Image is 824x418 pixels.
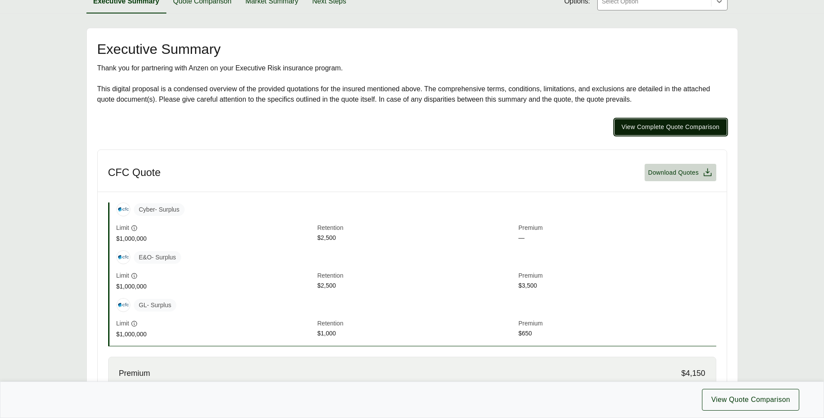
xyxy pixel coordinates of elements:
span: $2,500 [318,233,515,243]
button: View Quote Comparison [702,389,799,411]
h3: CFC Quote [108,166,161,179]
span: Limit [116,319,129,328]
span: E&O - Surplus [134,251,182,264]
button: View Complete Quote Comparison [614,119,727,136]
span: $2,500 [318,281,515,291]
div: Thank you for partnering with Anzen on your Executive Risk insurance program. This digital propos... [97,63,727,105]
img: CFC [117,203,130,216]
span: $1,000 [318,329,515,339]
span: Retention [318,319,515,329]
span: $1,000,000 [116,330,314,339]
span: Retention [318,223,515,233]
span: Limit [116,223,129,232]
span: GL - Surplus [134,299,177,312]
span: Premium [519,319,716,329]
span: Premium [519,271,716,281]
button: Download Quotes [645,164,716,181]
span: $650 [519,329,716,339]
span: Premium [519,223,716,233]
span: Limit [116,271,129,280]
span: $4,150 [681,368,705,379]
span: Premium [119,368,150,379]
span: $3,500 [519,281,716,291]
h2: Executive Summary [97,42,727,56]
img: CFC [117,299,130,312]
span: View Complete Quote Comparison [622,123,720,132]
span: View Quote Comparison [711,395,790,405]
span: Download Quotes [648,168,699,177]
span: — [519,233,716,243]
img: CFC [117,251,130,264]
span: Retention [318,271,515,281]
span: $1,000,000 [116,282,314,291]
span: $1,000,000 [116,234,314,243]
span: Cyber - Surplus [134,203,185,216]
